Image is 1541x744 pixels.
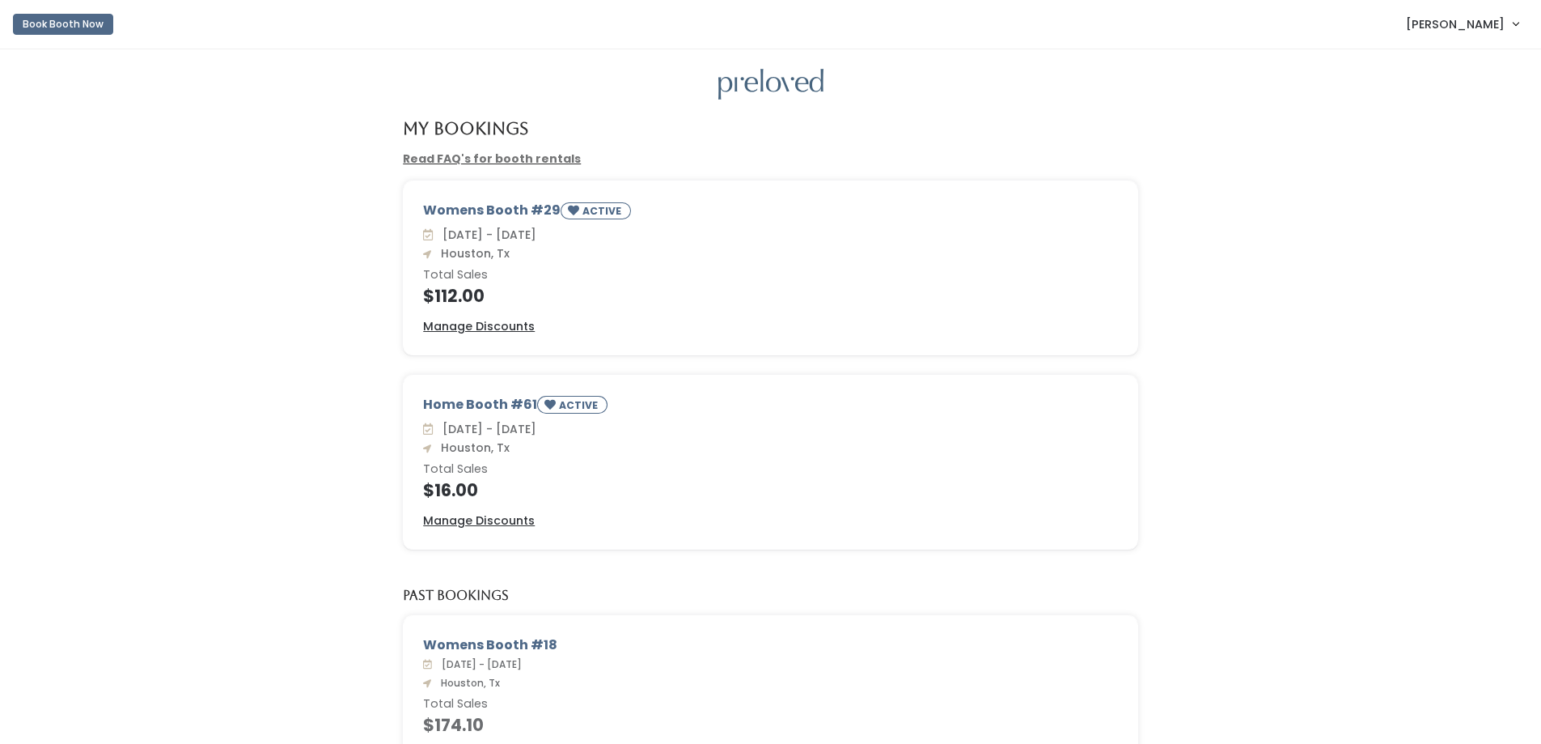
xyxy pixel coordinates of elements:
a: Book Booth Now [13,6,113,42]
h6: Total Sales [423,698,1118,711]
u: Manage Discounts [423,318,535,334]
span: [PERSON_NAME] [1406,15,1505,33]
u: Manage Discounts [423,512,535,529]
div: Womens Booth #18 [423,636,1118,655]
span: [DATE] - [DATE] [436,227,536,243]
a: [PERSON_NAME] [1390,6,1535,41]
span: Houston, Tx [434,440,510,456]
a: Manage Discounts [423,512,535,529]
span: [DATE] - [DATE] [436,421,536,437]
h4: $174.10 [423,716,1118,734]
h4: $112.00 [423,287,1118,305]
small: ACTIVE [559,398,601,412]
span: [DATE] - [DATE] [435,657,522,671]
h4: $16.00 [423,481,1118,500]
div: Home Booth #61 [423,395,1118,420]
h6: Total Sales [423,269,1118,282]
a: Manage Discounts [423,318,535,335]
div: Womens Booth #29 [423,201,1118,226]
small: ACTIVE [582,204,624,218]
a: Read FAQ's for booth rentals [403,151,581,167]
button: Book Booth Now [13,14,113,35]
img: preloved logo [718,69,823,100]
span: Houston, Tx [434,676,500,690]
h4: My Bookings [403,119,528,138]
span: Houston, Tx [434,245,510,261]
h6: Total Sales [423,463,1118,476]
h5: Past Bookings [403,589,509,603]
